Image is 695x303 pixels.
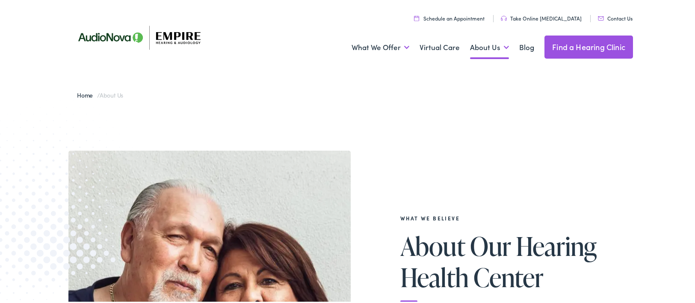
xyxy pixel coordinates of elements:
[598,15,604,19] img: utility icon
[519,30,534,62] a: Blog
[352,30,409,62] a: What We Offer
[544,34,633,57] a: Find a Hearing Clinic
[470,231,511,259] span: Our
[400,262,468,290] span: Health
[414,14,419,20] img: utility icon
[501,13,582,21] a: Take Online [MEDICAL_DATA]
[414,13,485,21] a: Schedule an Appointment
[516,231,597,259] span: Hearing
[420,30,460,62] a: Virtual Care
[598,13,633,21] a: Contact Us
[501,15,507,20] img: utility icon
[470,30,509,62] a: About Us
[400,231,465,259] span: About
[400,214,606,220] h2: What We Believe
[473,262,543,290] span: Center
